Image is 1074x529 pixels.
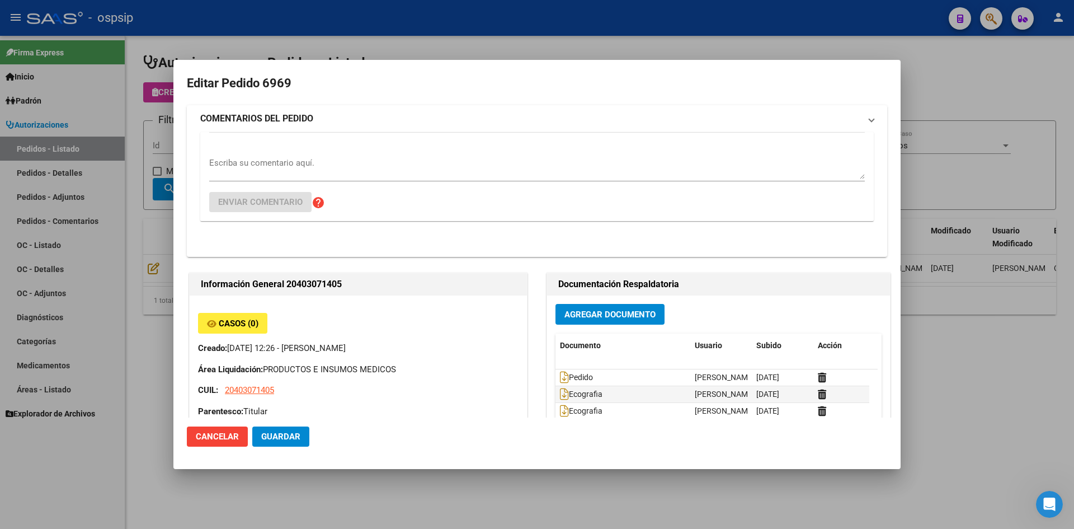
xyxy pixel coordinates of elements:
[752,334,813,358] datatable-header-cell: Subido
[558,278,879,291] h2: Documentación Respaldatoria
[555,334,690,358] datatable-header-cell: Documento
[756,390,779,399] span: [DATE]
[261,432,300,442] span: Guardar
[198,406,243,416] strong: Parentesco:
[209,192,312,212] button: Enviar comentario
[756,341,781,350] span: Subido
[219,319,258,329] span: Casos (0)
[756,373,779,382] span: [DATE]
[695,390,755,399] span: [PERSON_NAME]
[198,343,227,353] strong: Creado:
[818,341,842,350] span: Acción
[198,385,218,395] strong: CUIL:
[560,407,602,416] span: Ecografia
[198,342,519,355] p: [DATE] 12:26 - [PERSON_NAME]
[198,364,263,374] strong: Área Liquidación:
[187,105,887,132] mat-expansion-panel-header: COMENTARIOS DEL PEDIDO
[560,341,601,350] span: Documento
[218,197,303,207] span: Enviar comentario
[564,310,656,320] span: Agregar Documento
[560,373,593,382] span: Pedido
[560,390,602,399] span: Ecografia
[555,304,665,325] button: Agregar Documento
[312,196,325,209] mat-icon: help
[200,112,313,125] strong: COMENTARIOS DEL PEDIDO
[695,341,722,350] span: Usuario
[1036,491,1063,518] iframe: Intercom live chat
[187,427,248,447] button: Cancelar
[198,313,267,334] button: Casos (0)
[198,405,519,418] p: Titular
[813,334,869,358] datatable-header-cell: Acción
[196,432,239,442] span: Cancelar
[695,373,755,382] span: [PERSON_NAME]
[187,73,887,94] h2: Editar Pedido 6969
[695,406,755,415] span: [PERSON_NAME]
[201,278,516,291] h2: Información General 20403071405
[198,363,519,376] p: PRODUCTOS E INSUMOS MEDICOS
[690,334,752,358] datatable-header-cell: Usuario
[225,385,274,395] span: 20403071405
[756,406,779,415] span: [DATE]
[187,132,887,257] div: COMENTARIOS DEL PEDIDO
[252,427,309,447] button: Guardar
